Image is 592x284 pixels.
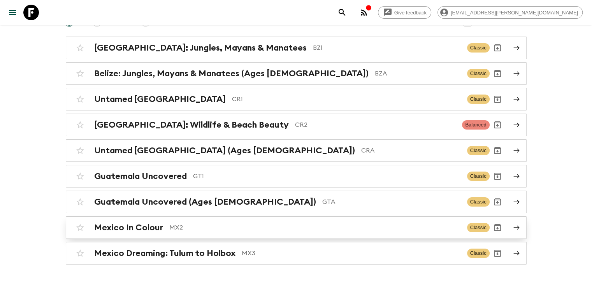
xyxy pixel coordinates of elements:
[490,66,505,81] button: Archive
[467,223,490,232] span: Classic
[295,120,456,130] p: CR2
[66,37,527,59] a: [GEOGRAPHIC_DATA]: Jungles, Mayans & ManateesBZ1ClassicArchive
[490,40,505,56] button: Archive
[490,194,505,210] button: Archive
[334,5,350,20] button: search adventures
[390,10,431,16] span: Give feedback
[242,249,461,258] p: MX3
[467,69,490,78] span: Classic
[94,120,289,130] h2: [GEOGRAPHIC_DATA]: Wildlife & Beach Beauty
[193,172,461,181] p: GT1
[467,172,490,181] span: Classic
[66,165,527,188] a: Guatemala UncoveredGT1ClassicArchive
[462,120,489,130] span: Balanced
[467,95,490,104] span: Classic
[66,62,527,85] a: Belize: Jungles, Mayans & Manatees (Ages [DEMOGRAPHIC_DATA])BZAClassicArchive
[66,114,527,136] a: [GEOGRAPHIC_DATA]: Wildlife & Beach BeautyCR2BalancedArchive
[94,248,235,258] h2: Mexico Dreaming: Tulum to Holbox
[66,242,527,265] a: Mexico Dreaming: Tulum to HolboxMX3ClassicArchive
[490,143,505,158] button: Archive
[94,43,307,53] h2: [GEOGRAPHIC_DATA]: Jungles, Mayans & Manatees
[375,69,461,78] p: BZA
[66,88,527,110] a: Untamed [GEOGRAPHIC_DATA]CR1ClassicArchive
[490,245,505,261] button: Archive
[361,146,461,155] p: CRA
[490,220,505,235] button: Archive
[490,168,505,184] button: Archive
[66,139,527,162] a: Untamed [GEOGRAPHIC_DATA] (Ages [DEMOGRAPHIC_DATA])CRAClassicArchive
[490,91,505,107] button: Archive
[66,191,527,213] a: Guatemala Uncovered (Ages [DEMOGRAPHIC_DATA])GTAClassicArchive
[169,223,461,232] p: MX2
[94,223,163,233] h2: Mexico In Colour
[66,216,527,239] a: Mexico In ColourMX2ClassicArchive
[94,197,316,207] h2: Guatemala Uncovered (Ages [DEMOGRAPHIC_DATA])
[446,10,582,16] span: [EMAIL_ADDRESS][PERSON_NAME][DOMAIN_NAME]
[490,117,505,133] button: Archive
[5,5,20,20] button: menu
[378,6,431,19] a: Give feedback
[94,171,187,181] h2: Guatemala Uncovered
[467,146,490,155] span: Classic
[467,249,490,258] span: Classic
[437,6,583,19] div: [EMAIL_ADDRESS][PERSON_NAME][DOMAIN_NAME]
[322,197,461,207] p: GTA
[94,146,355,156] h2: Untamed [GEOGRAPHIC_DATA] (Ages [DEMOGRAPHIC_DATA])
[467,43,490,53] span: Classic
[94,68,369,79] h2: Belize: Jungles, Mayans & Manatees (Ages [DEMOGRAPHIC_DATA])
[94,94,226,104] h2: Untamed [GEOGRAPHIC_DATA]
[313,43,461,53] p: BZ1
[232,95,461,104] p: CR1
[467,197,490,207] span: Classic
